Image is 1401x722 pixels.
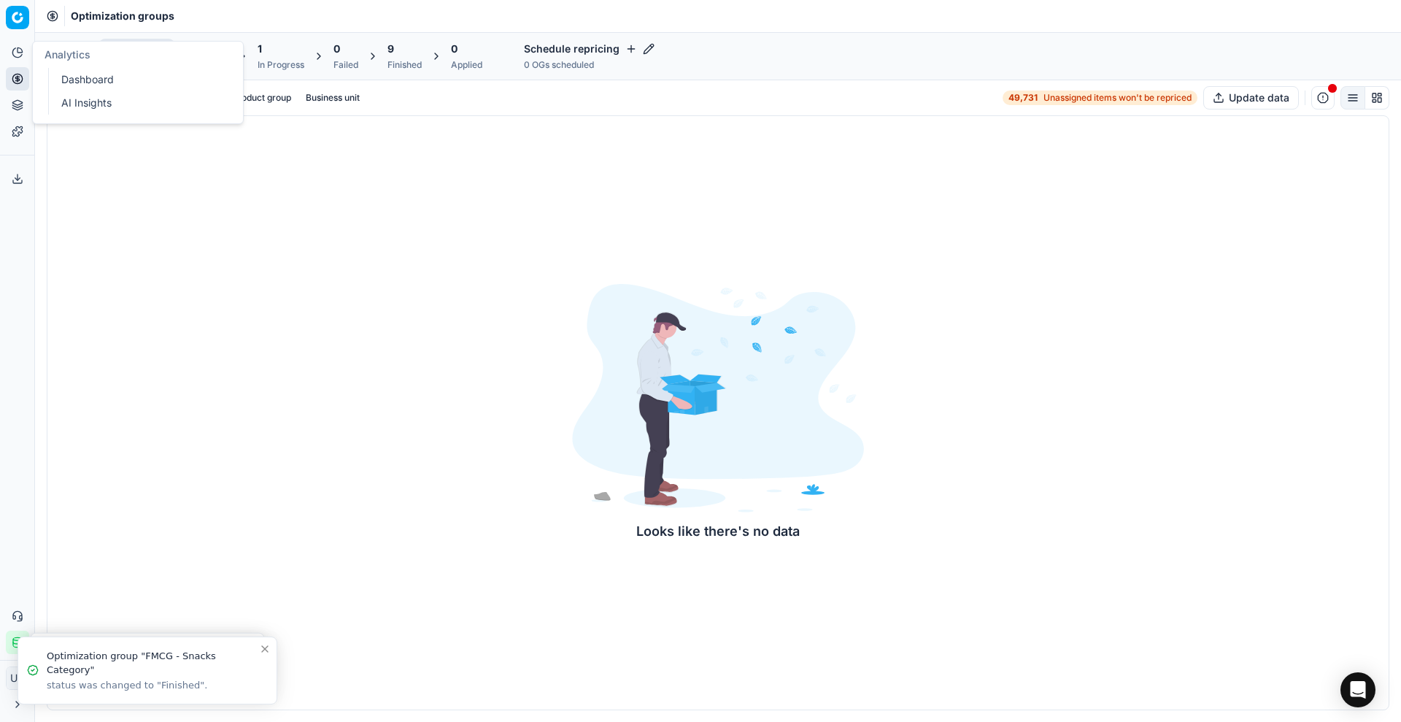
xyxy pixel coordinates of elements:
button: UA [6,667,29,690]
button: Close toast [256,640,274,658]
a: Dashboard [55,69,225,90]
nav: breadcrumb [71,9,174,23]
span: 0 [451,42,458,56]
span: UA [7,667,28,689]
div: Optimization group "FMCG - Snacks Category" [47,649,259,677]
span: Unassigned items won't be repriced [1043,92,1192,104]
strong: 49,731 [1008,92,1038,104]
div: In Progress [258,59,304,71]
span: 1 [258,42,262,56]
div: 0 OGs scheduled [524,59,655,71]
div: status was changed to "Finished". [47,679,259,692]
div: Finished [387,59,422,71]
a: AI Insights [55,93,225,113]
span: Analytics [45,48,90,61]
div: Applied [451,59,482,71]
div: Open Intercom Messenger [1340,672,1375,707]
a: 49,731Unassigned items won't be repriced [1003,91,1197,105]
span: Optimization groups [71,9,174,23]
button: Product group [226,89,297,107]
span: 9 [387,42,394,56]
div: Failed [333,59,358,71]
h4: Schedule repricing [524,42,655,56]
button: Update data [1203,86,1299,110]
span: 0 [333,42,340,56]
button: Business unit [300,89,366,107]
div: Looks like there's no data [572,521,864,542]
